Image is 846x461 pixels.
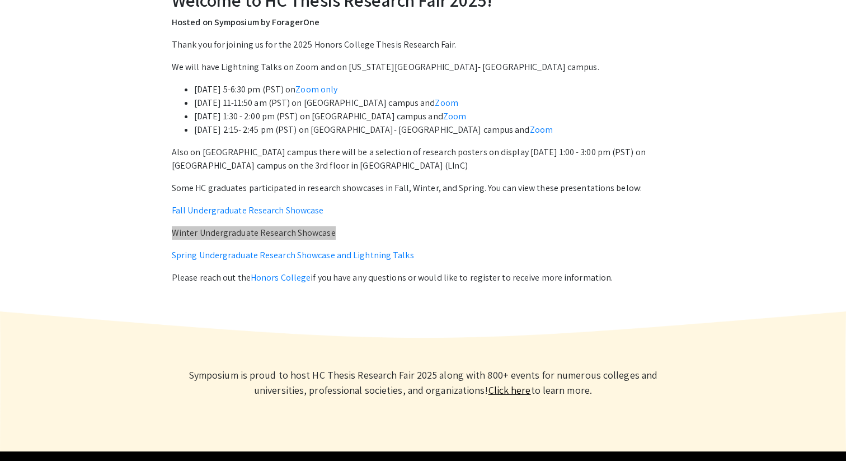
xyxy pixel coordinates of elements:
[172,60,674,74] p: We will have Lightning Talks on Zoom and on [US_STATE][GEOGRAPHIC_DATA]- [GEOGRAPHIC_DATA] campus.
[295,83,337,95] a: Zoom only
[488,384,531,397] a: Learn more about Symposium
[251,272,311,283] a: Honors College
[194,83,674,96] li: [DATE] 5-6:30 pm (PST) on
[172,38,674,52] p: Thank you for joining us for the 2025 Honors College Thesis Research Fair.
[194,123,674,137] li: [DATE] 2:15- 2:45 pm (PST) on [GEOGRAPHIC_DATA]- [GEOGRAPHIC_DATA] campus and
[172,271,674,285] p: Please reach out the if you have any questions or would like to register to receive more informat...
[172,227,336,239] a: Winter Undergraduate Research Showcase
[435,97,458,109] a: Zoom
[172,16,674,29] p: Hosted on Symposium by ForagerOne
[172,204,324,216] a: Fall Undergraduate Research Showcase
[172,146,674,173] p: Also on [GEOGRAPHIC_DATA] campus there will be a selection of research posters on display [DATE] ...
[172,181,674,195] p: Some HC graduates participated in research showcases in Fall, Winter, and Spring. You can view th...
[172,249,414,261] a: Spring Undergraduate Research Showcase and Lightning Talks
[182,367,664,398] p: Symposium is proud to host HC Thesis Research Fair 2025 along with 800+ events for numerous colle...
[530,124,553,136] a: Zoom
[194,110,674,123] li: [DATE] 1:30 - 2:00 pm (PST) on [GEOGRAPHIC_DATA] campus and
[8,411,48,453] iframe: Chat
[194,96,674,110] li: [DATE] 11-11:50 am (PST) on [GEOGRAPHIC_DATA] campus and
[443,110,466,122] a: Zoom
